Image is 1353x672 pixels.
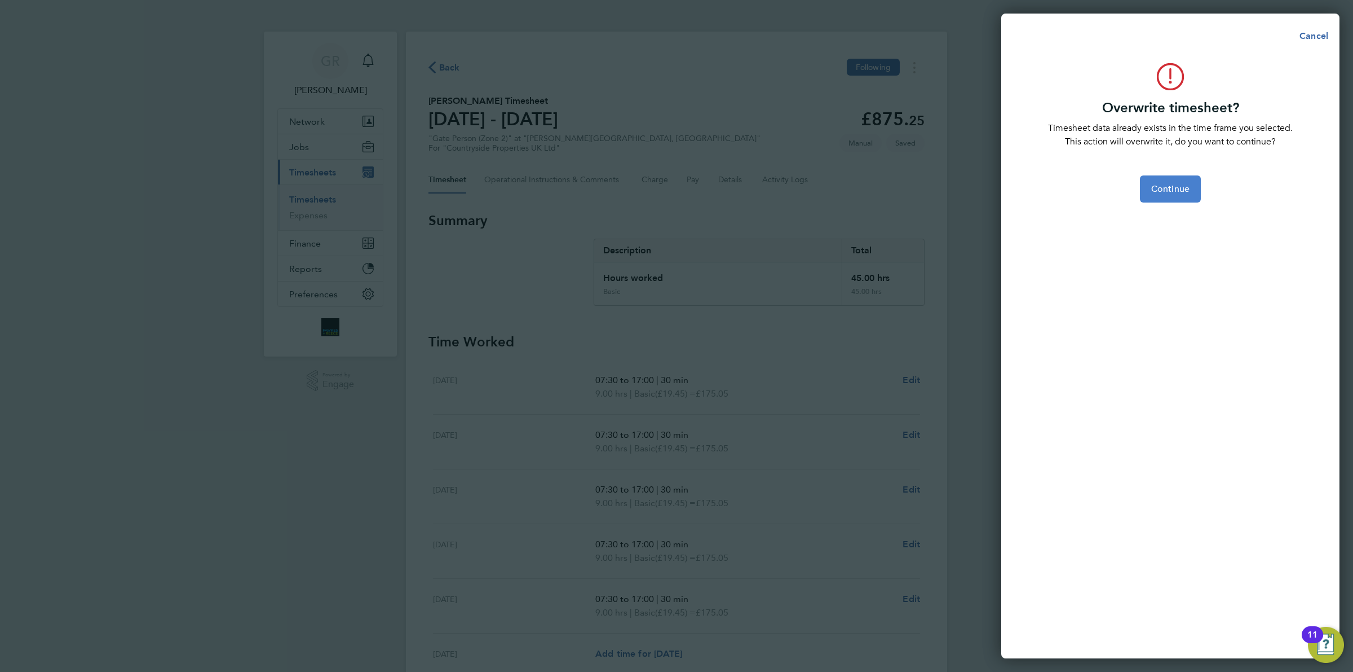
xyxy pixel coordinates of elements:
div: 11 [1307,635,1317,649]
span: Cancel [1296,30,1328,41]
p: Timesheet data already exists in the time frame you selected. [1033,121,1308,135]
h3: Overwrite timesheet? [1033,99,1308,117]
button: Cancel [1281,25,1339,47]
button: Open Resource Center, 11 new notifications [1308,627,1344,663]
button: Continue [1140,175,1201,203]
p: This action will overwrite it, do you want to continue? [1033,135,1308,148]
span: Continue [1151,183,1190,195]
